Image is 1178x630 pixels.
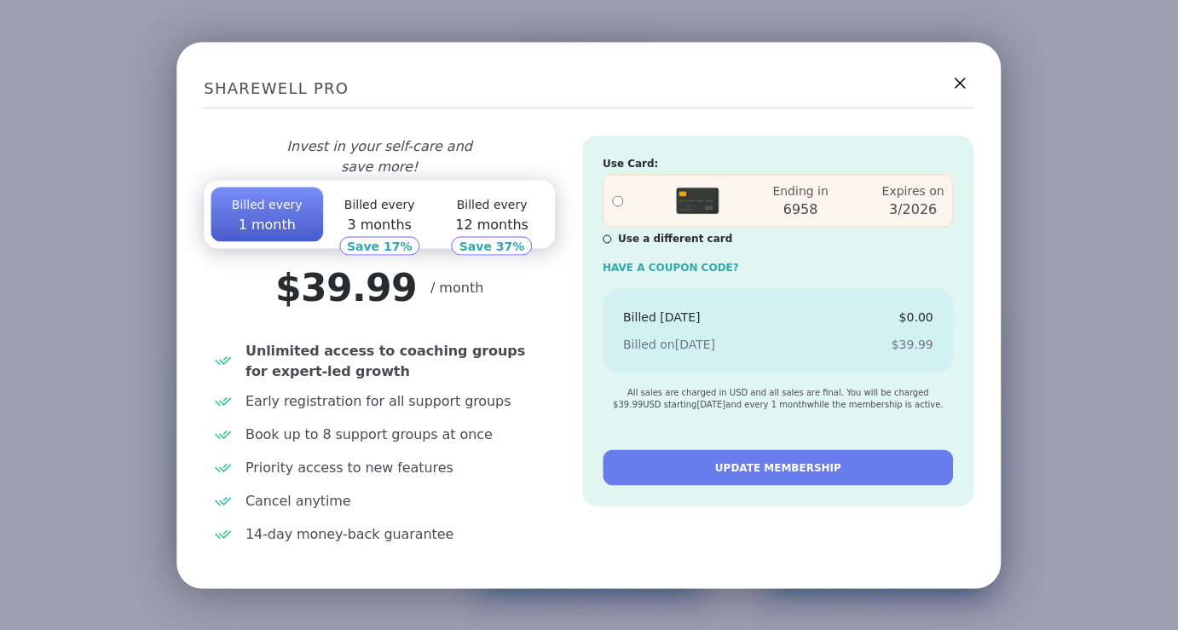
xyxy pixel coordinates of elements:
[457,197,528,211] span: Billed every
[603,260,954,275] div: Have a Coupon code?
[618,232,732,246] span: Use a different card
[603,156,954,171] div: Use Card:
[715,460,841,476] span: UPDATE MEMBERSHIP
[245,458,548,478] span: Priority access to new features
[344,197,415,211] span: Billed every
[347,216,412,232] span: 3 months
[608,387,949,411] div: All sales are charged in USD and all sales are final. You will be charged $ 39.99 USD starting [D...
[452,236,533,255] div: Save 37 %
[603,450,954,486] button: UPDATE MEMBERSHIP
[677,180,719,223] img: Credit Card
[204,69,973,108] h2: SHAREWELL PRO
[323,187,436,241] button: Billed every3 months
[245,391,548,412] span: Early registration for all support groups
[339,236,420,255] div: Save 17 %
[892,336,933,353] div: $ 39.99
[783,199,818,220] div: 6958
[239,216,296,232] span: 1 month
[251,136,507,176] p: Invest in your self-care and save more!
[430,277,483,298] span: / month
[232,197,303,211] span: Billed every
[455,216,528,232] span: 12 months
[245,425,548,445] span: Book up to 8 support groups at once
[623,309,701,327] div: Billed [DATE]
[623,336,715,353] div: Billed on [DATE]
[889,199,937,220] div: 3/2026
[245,340,548,381] span: Unlimited access to coaching groups for expert-led growth
[772,182,828,199] div: Ending in
[882,182,944,199] div: Expires on
[245,524,548,545] span: 14-day money-back guarantee
[899,309,933,327] div: $0.00
[245,491,548,512] span: Cancel anytime
[275,262,417,313] h4: $ 39.99
[211,187,323,241] button: Billed every1 month
[436,187,548,241] button: Billed every12 months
